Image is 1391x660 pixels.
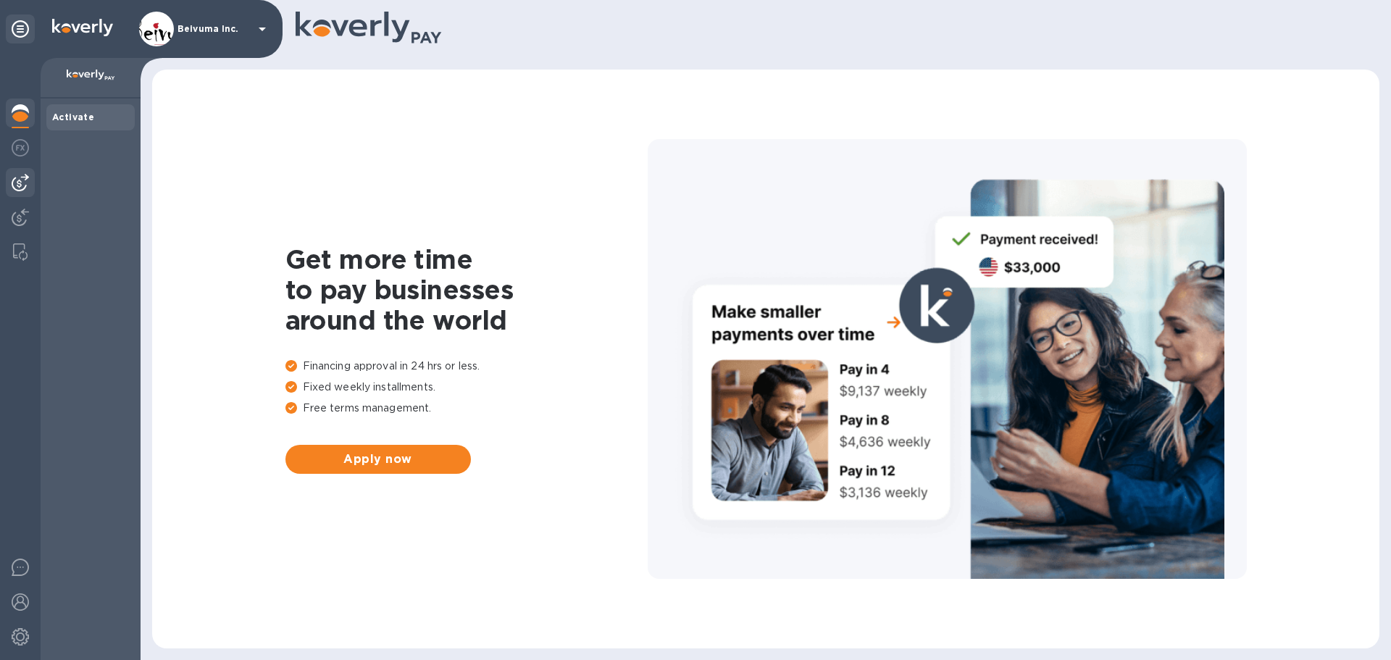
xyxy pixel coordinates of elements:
img: Foreign exchange [12,139,29,156]
p: Fixed weekly installments. [285,380,648,395]
p: Financing approval in 24 hrs or less. [285,359,648,374]
img: Logo [52,19,113,36]
span: Apply now [297,451,459,468]
h1: Get more time to pay businesses around the world [285,244,648,335]
p: Beivuma Inc. [177,24,250,34]
b: Activate [52,112,94,122]
p: Free terms management. [285,401,648,416]
button: Apply now [285,445,471,474]
div: Unpin categories [6,14,35,43]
